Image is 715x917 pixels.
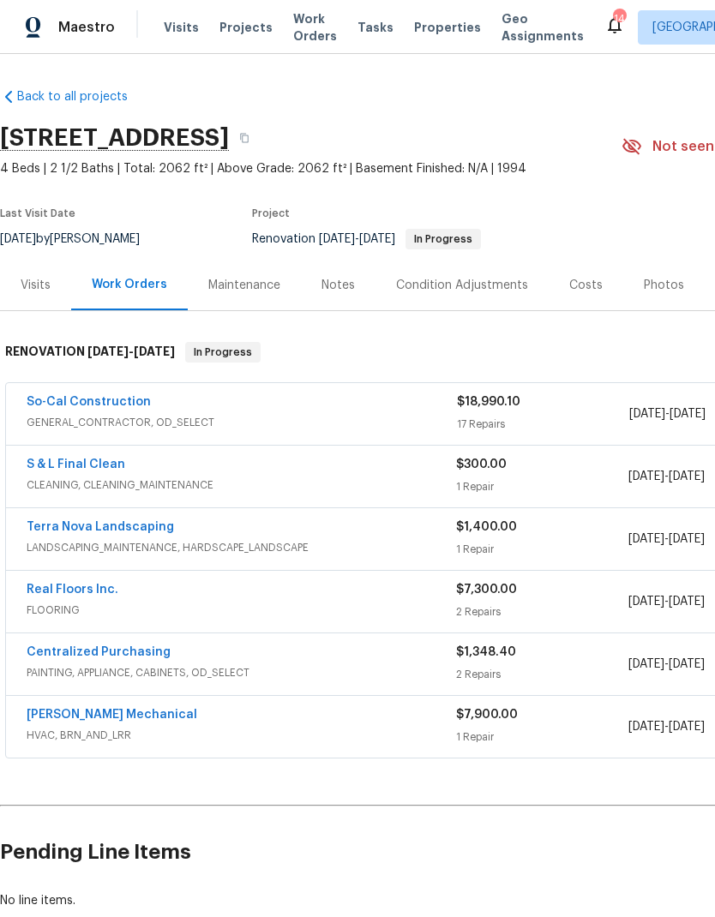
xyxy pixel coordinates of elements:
[87,345,129,357] span: [DATE]
[27,539,456,556] span: LANDSCAPING_MAINTENANCE, HARDSCAPE_LANDSCAPE
[252,233,481,245] span: Renovation
[27,602,456,619] span: FLOORING
[628,596,664,608] span: [DATE]
[456,541,628,558] div: 1 Repair
[456,709,518,721] span: $7,900.00
[628,656,705,673] span: -
[27,646,171,658] a: Centralized Purchasing
[669,470,705,482] span: [DATE]
[27,727,456,744] span: HVAC, BRN_AND_LRR
[58,19,115,36] span: Maestro
[456,646,516,658] span: $1,348.40
[87,345,175,357] span: -
[293,10,337,45] span: Work Orders
[319,233,355,245] span: [DATE]
[5,342,175,363] h6: RENOVATION
[27,476,456,494] span: CLEANING, CLEANING_MAINTENANCE
[613,10,625,27] div: 14
[629,408,665,420] span: [DATE]
[628,658,664,670] span: [DATE]
[628,470,664,482] span: [DATE]
[21,277,51,294] div: Visits
[27,414,457,431] span: GENERAL_CONTRACTOR, OD_SELECT
[456,458,507,470] span: $300.00
[628,721,664,733] span: [DATE]
[628,533,664,545] span: [DATE]
[92,276,167,293] div: Work Orders
[628,718,705,735] span: -
[628,468,705,485] span: -
[644,277,684,294] div: Photos
[187,344,259,361] span: In Progress
[456,728,628,746] div: 1 Repair
[414,19,481,36] span: Properties
[569,277,603,294] div: Costs
[628,593,705,610] span: -
[456,584,517,596] span: $7,300.00
[27,709,197,721] a: [PERSON_NAME] Mechanical
[319,233,395,245] span: -
[27,458,125,470] a: S & L Final Clean
[669,533,705,545] span: [DATE]
[670,408,706,420] span: [DATE]
[27,396,151,408] a: So-Cal Construction
[456,603,628,620] div: 2 Repairs
[456,666,628,683] div: 2 Repairs
[457,396,520,408] span: $18,990.10
[629,405,706,423] span: -
[208,277,280,294] div: Maintenance
[219,19,273,36] span: Projects
[457,416,629,433] div: 17 Repairs
[502,10,584,45] span: Geo Assignments
[669,658,705,670] span: [DATE]
[669,596,705,608] span: [DATE]
[321,277,355,294] div: Notes
[27,521,174,533] a: Terra Nova Landscaping
[229,123,260,153] button: Copy Address
[164,19,199,36] span: Visits
[456,478,628,495] div: 1 Repair
[396,277,528,294] div: Condition Adjustments
[456,521,517,533] span: $1,400.00
[669,721,705,733] span: [DATE]
[134,345,175,357] span: [DATE]
[359,233,395,245] span: [DATE]
[628,530,705,548] span: -
[27,664,456,681] span: PAINTING, APPLIANCE, CABINETS, OD_SELECT
[252,208,290,219] span: Project
[407,234,479,244] span: In Progress
[27,584,118,596] a: Real Floors Inc.
[357,21,394,33] span: Tasks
